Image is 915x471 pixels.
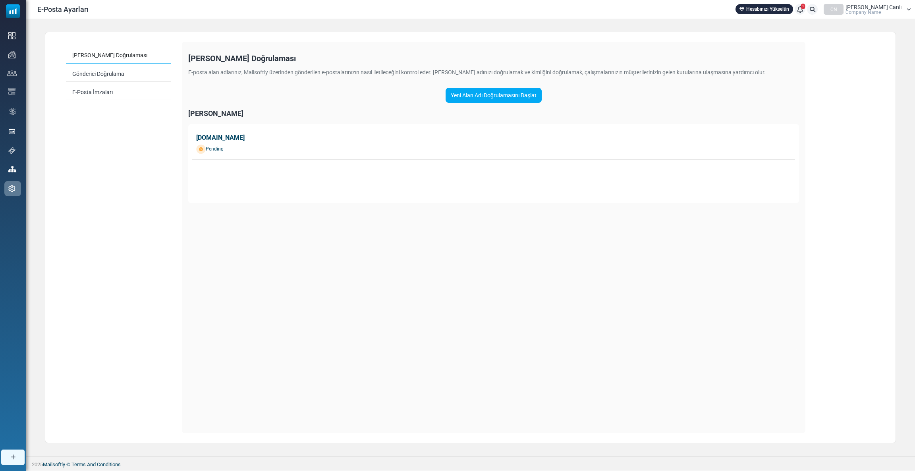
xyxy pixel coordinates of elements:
[801,4,805,9] span: 1
[192,128,795,160] a: [DOMAIN_NAME] Pending
[71,461,121,467] a: Terms And Conditions
[846,4,901,10] span: [PERSON_NAME] Canlı
[43,461,70,467] a: Mailsoftly ©
[188,66,799,76] div: E-posta alan adlarınız, Mailsoftly üzerinden gönderilen e-postalarınızın nasıl iletileceğini kont...
[824,4,911,15] a: CN [PERSON_NAME] Canlı Company Name
[8,185,15,192] img: settings-icon.svg
[188,109,799,118] div: [PERSON_NAME]
[8,128,15,135] img: landing_pages.svg
[8,147,15,154] img: support-icon.svg
[795,4,805,15] a: 1
[7,70,17,76] img: contacts-icon.svg
[66,85,171,100] a: E-Posta İmzaları
[735,4,793,14] a: Hesabınızı Yükseltin
[66,48,171,64] a: [PERSON_NAME] Doğrulaması
[196,133,791,143] div: [DOMAIN_NAME]
[188,54,799,63] div: [PERSON_NAME] Doğrulaması
[8,107,17,116] img: workflow.svg
[37,4,89,15] span: E-Posta Ayarları
[824,4,844,15] div: CN
[66,67,171,82] a: Gönderici Doğrulama
[71,461,121,467] span: translation missing: tr.layouts.footer.terms_and_conditions
[8,51,15,58] img: campaigns-icon.png
[846,10,881,15] span: Company Name
[8,32,15,39] img: dashboard-icon.svg
[6,4,20,18] img: mailsoftly_icon_blue_white.svg
[446,88,542,103] a: Yeni Alan Adı Doğrulamasını Başlat
[8,88,15,95] img: email-templates-icon.svg
[196,145,791,154] div: Pending
[26,456,915,471] footer: 2025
